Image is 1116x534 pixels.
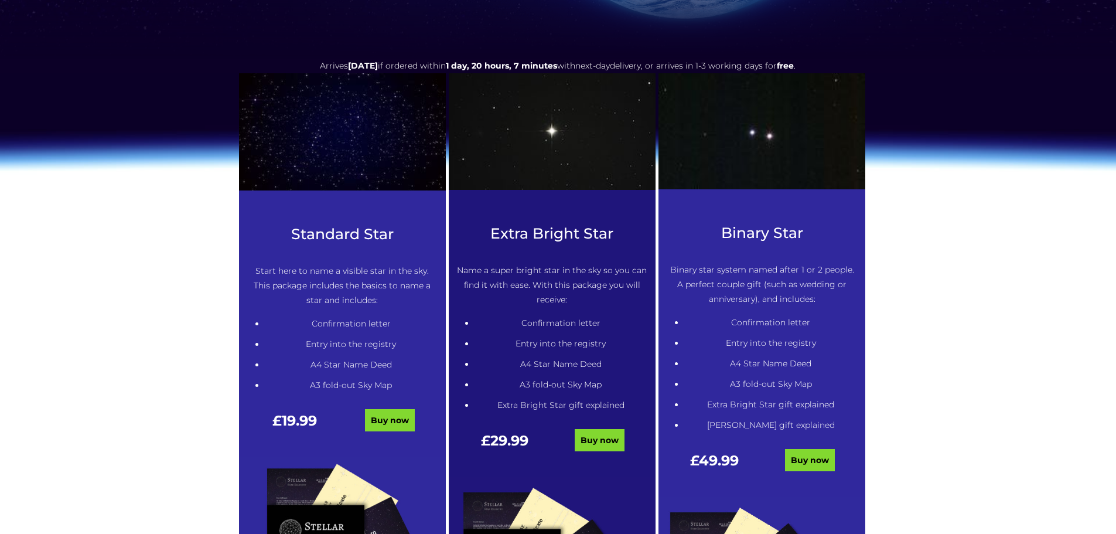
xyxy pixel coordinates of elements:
span: Arrives if ordered within with delivery, or arrives in 1-3 working days for . [320,60,796,71]
span: 19.99 [282,412,317,429]
li: Entry into the registry [475,336,647,351]
a: Buy now [365,409,415,431]
li: A3 fold-out Sky Map [475,377,647,392]
span: 49.99 [699,452,739,469]
li: A3 fold-out Sky Map [684,377,857,392]
span: 1 day, 20 hours, 7 minutes [446,60,557,71]
p: Name a super bright star in the sky so you can find it with ease. With this package you will rece... [457,263,647,307]
span: 29.99 [490,432,528,449]
span: [DATE] [348,60,378,71]
img: Winnecke_4 [658,73,865,189]
h3: Binary Star [667,225,857,242]
li: Entry into the registry [265,337,438,352]
li: A4 Star Name Deed [265,358,438,372]
p: Start here to name a visible star in the sky. This package includes the basics to name a star and... [247,264,438,308]
p: Binary star system named after 1 or 2 people. A perfect couple gift (such as wedding or anniversa... [667,263,857,307]
h3: Extra Bright Star [457,225,647,242]
a: Buy now [785,449,835,471]
b: free [777,60,794,71]
li: A4 Star Name Deed [475,357,647,372]
li: Confirmation letter [475,316,647,331]
li: [PERSON_NAME] gift explained [684,418,857,433]
li: Entry into the registry [684,336,857,351]
a: Buy now [575,429,624,451]
img: 1 [239,73,446,191]
div: £ [457,433,552,460]
h3: Standard Star [247,226,438,243]
li: Extra Bright Star gift explained [475,398,647,413]
div: £ [667,453,762,479]
li: A4 Star Name Deed [684,356,857,371]
li: Confirmation letter [265,317,438,331]
li: Extra Bright Star gift explained [684,397,857,412]
li: A3 fold-out Sky Map [265,378,438,393]
span: next-day [575,60,610,71]
li: Confirmation letter [684,315,857,330]
img: betelgeuse-star-987396640-afd328ff2f774d769c56ed59ca336eb4 [449,73,656,190]
div: £ [247,413,343,440]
